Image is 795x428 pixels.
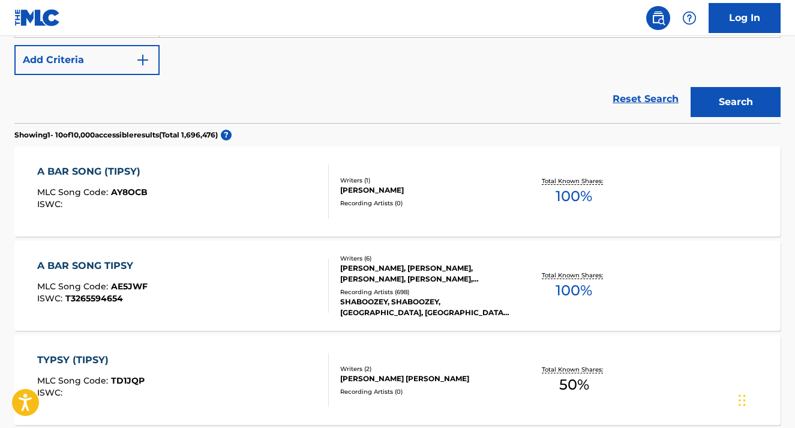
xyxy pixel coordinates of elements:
div: SHABOOZEY, SHABOOZEY, [GEOGRAPHIC_DATA], [GEOGRAPHIC_DATA], [GEOGRAPHIC_DATA] [340,297,511,318]
div: Writers ( 6 ) [340,254,511,263]
img: search [651,11,665,25]
div: Recording Artists ( 698 ) [340,288,511,297]
p: Total Known Shares: [542,176,606,185]
a: A BAR SONG (TIPSY)MLC Song Code:AY8OCBISWC:Writers (1)[PERSON_NAME]Recording Artists (0)Total Kno... [14,146,781,237]
button: Search [691,87,781,117]
div: A BAR SONG TIPSY [37,259,148,273]
div: [PERSON_NAME] [PERSON_NAME] [340,373,511,384]
span: ? [221,130,232,140]
span: MLC Song Code : [37,187,111,197]
span: MLC Song Code : [37,281,111,292]
span: AY8OCB [111,187,148,197]
a: Reset Search [607,86,685,112]
p: Showing 1 - 10 of 10,000 accessible results (Total 1,696,476 ) [14,130,218,140]
div: Recording Artists ( 0 ) [340,387,511,396]
div: Help [677,6,701,30]
span: 100 % [556,185,592,207]
div: Recording Artists ( 0 ) [340,199,511,208]
span: 50 % [559,374,589,396]
a: A BAR SONG TIPSYMLC Song Code:AE5JWFISWC:T3265594654Writers (6)[PERSON_NAME], [PERSON_NAME], [PER... [14,241,781,331]
button: Add Criteria [14,45,160,75]
span: ISWC : [37,199,65,209]
span: 100 % [556,280,592,301]
div: [PERSON_NAME], [PERSON_NAME], [PERSON_NAME], [PERSON_NAME], [PERSON_NAME], [PERSON_NAME] [340,263,511,285]
img: help [682,11,697,25]
p: Total Known Shares: [542,271,606,280]
span: T3265594654 [65,293,123,304]
div: A BAR SONG (TIPSY) [37,164,148,179]
div: TYPSY (TIPSY) [37,353,145,367]
span: ISWC : [37,293,65,304]
iframe: Chat Widget [735,370,795,428]
div: Writers ( 1 ) [340,176,511,185]
img: 9d2ae6d4665cec9f34b9.svg [136,53,150,67]
a: Public Search [646,6,670,30]
div: Writers ( 2 ) [340,364,511,373]
div: Drag [739,382,746,418]
a: TYPSY (TIPSY)MLC Song Code:TD1JQPISWC:Writers (2)[PERSON_NAME] [PERSON_NAME]Recording Artists (0)... [14,335,781,425]
span: MLC Song Code : [37,375,111,386]
form: Search Form [14,8,781,123]
p: Total Known Shares: [542,365,606,374]
span: ISWC : [37,387,65,398]
div: [PERSON_NAME] [340,185,511,196]
span: AE5JWF [111,281,148,292]
img: MLC Logo [14,9,61,26]
span: TD1JQP [111,375,145,386]
a: Log In [709,3,781,33]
